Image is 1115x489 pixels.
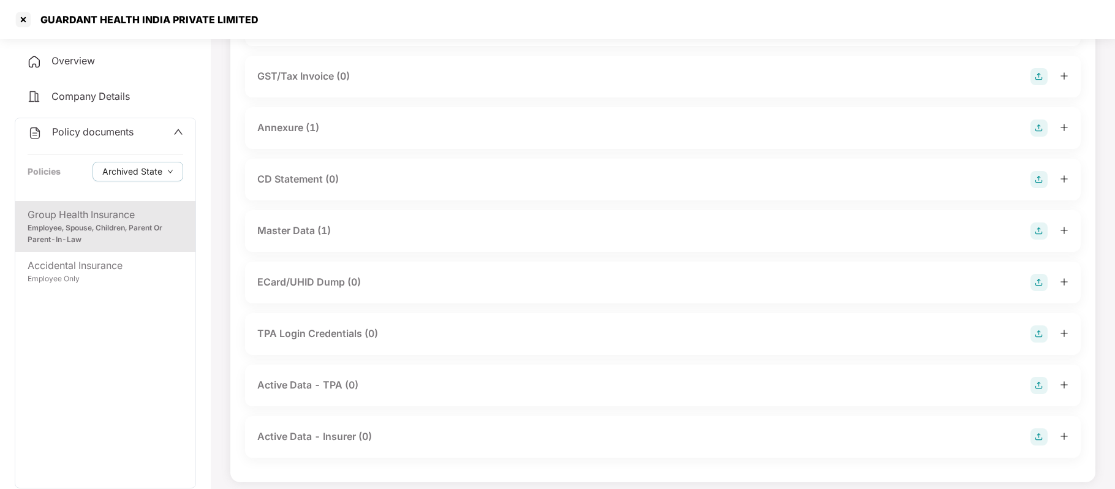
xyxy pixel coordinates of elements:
[51,55,95,67] span: Overview
[1030,119,1048,137] img: svg+xml;base64,PHN2ZyB4bWxucz0iaHR0cDovL3d3dy53My5vcmcvMjAwMC9zdmciIHdpZHRoPSIyOCIgaGVpZ2h0PSIyOC...
[257,275,361,290] div: ECard/UHID Dump (0)
[257,326,378,341] div: TPA Login Credentials (0)
[52,126,134,138] span: Policy documents
[1060,72,1068,80] span: plus
[1060,329,1068,338] span: plus
[1060,123,1068,132] span: plus
[28,165,61,178] div: Policies
[1060,381,1068,389] span: plus
[1030,171,1048,188] img: svg+xml;base64,PHN2ZyB4bWxucz0iaHR0cDovL3d3dy53My5vcmcvMjAwMC9zdmciIHdpZHRoPSIyOCIgaGVpZ2h0PSIyOC...
[28,126,42,140] img: svg+xml;base64,PHN2ZyB4bWxucz0iaHR0cDovL3d3dy53My5vcmcvMjAwMC9zdmciIHdpZHRoPSIyNCIgaGVpZ2h0PSIyNC...
[1030,222,1048,240] img: svg+xml;base64,PHN2ZyB4bWxucz0iaHR0cDovL3d3dy53My5vcmcvMjAwMC9zdmciIHdpZHRoPSIyOCIgaGVpZ2h0PSIyOC...
[1030,274,1048,291] img: svg+xml;base64,PHN2ZyB4bWxucz0iaHR0cDovL3d3dy53My5vcmcvMjAwMC9zdmciIHdpZHRoPSIyOCIgaGVpZ2h0PSIyOC...
[1060,226,1068,235] span: plus
[167,169,173,175] span: down
[33,13,259,26] div: GUARDANT HEALTH INDIA PRIVATE LIMITED
[1030,428,1048,445] img: svg+xml;base64,PHN2ZyB4bWxucz0iaHR0cDovL3d3dy53My5vcmcvMjAwMC9zdmciIHdpZHRoPSIyOCIgaGVpZ2h0PSIyOC...
[257,377,358,393] div: Active Data - TPA (0)
[28,273,183,285] div: Employee Only
[27,55,42,69] img: svg+xml;base64,PHN2ZyB4bWxucz0iaHR0cDovL3d3dy53My5vcmcvMjAwMC9zdmciIHdpZHRoPSIyNCIgaGVpZ2h0PSIyNC...
[257,429,372,444] div: Active Data - Insurer (0)
[257,120,319,135] div: Annexure (1)
[173,127,183,137] span: up
[1060,432,1068,441] span: plus
[1060,278,1068,286] span: plus
[1030,377,1048,394] img: svg+xml;base64,PHN2ZyB4bWxucz0iaHR0cDovL3d3dy53My5vcmcvMjAwMC9zdmciIHdpZHRoPSIyOCIgaGVpZ2h0PSIyOC...
[28,222,183,246] div: Employee, Spouse, Children, Parent Or Parent-In-Law
[1030,68,1048,85] img: svg+xml;base64,PHN2ZyB4bWxucz0iaHR0cDovL3d3dy53My5vcmcvMjAwMC9zdmciIHdpZHRoPSIyOCIgaGVpZ2h0PSIyOC...
[28,258,183,273] div: Accidental Insurance
[51,90,130,102] span: Company Details
[257,172,339,187] div: CD Statement (0)
[1030,325,1048,343] img: svg+xml;base64,PHN2ZyB4bWxucz0iaHR0cDovL3d3dy53My5vcmcvMjAwMC9zdmciIHdpZHRoPSIyOCIgaGVpZ2h0PSIyOC...
[28,207,183,222] div: Group Health Insurance
[257,69,350,84] div: GST/Tax Invoice (0)
[102,165,162,178] span: Archived State
[93,162,183,181] button: Archived Statedown
[257,223,331,238] div: Master Data (1)
[27,89,42,104] img: svg+xml;base64,PHN2ZyB4bWxucz0iaHR0cDovL3d3dy53My5vcmcvMjAwMC9zdmciIHdpZHRoPSIyNCIgaGVpZ2h0PSIyNC...
[1060,175,1068,183] span: plus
